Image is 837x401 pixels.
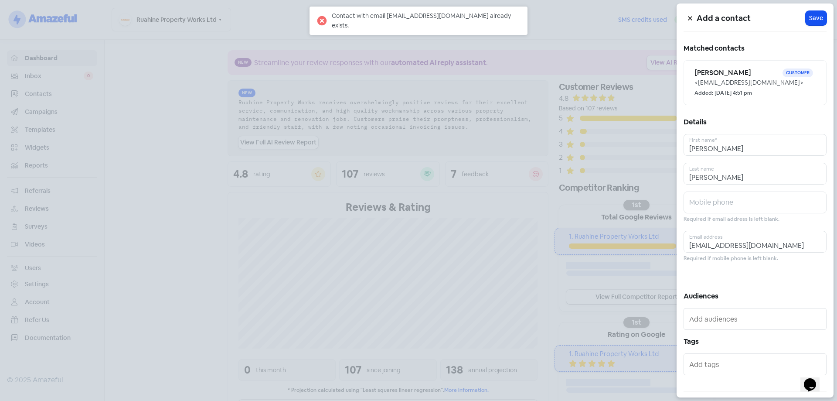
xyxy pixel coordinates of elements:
[684,116,827,129] h5: Details
[684,231,827,253] input: Email address
[684,163,827,185] input: Last name
[684,215,779,223] small: Required if email address is left blank.
[694,89,752,97] small: Added: [DATE] 4:51 pm
[684,192,827,213] input: Mobile phone
[783,69,813,77] span: Customer
[689,312,823,326] input: Add audiences
[684,335,827,348] h5: Tags
[684,134,827,156] input: First name
[684,60,827,105] a: [PERSON_NAME]Customer<[EMAIL_ADDRESS][DOMAIN_NAME]>Added: [DATE] 4:51 pm
[694,68,783,78] h6: [PERSON_NAME]
[684,254,778,263] small: Required if mobile phone is left blank.
[332,11,518,31] div: Contact with email [EMAIL_ADDRESS][DOMAIN_NAME] already exists.
[694,78,816,87] div: <[EMAIL_ADDRESS][DOMAIN_NAME]>
[809,14,823,23] span: Save
[697,12,806,25] h5: Add a contact
[800,366,828,392] iframe: chat widget
[684,290,827,303] h5: Audiences
[689,357,823,371] input: Add tags
[806,11,827,25] button: Save
[684,42,827,55] h5: Matched contacts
